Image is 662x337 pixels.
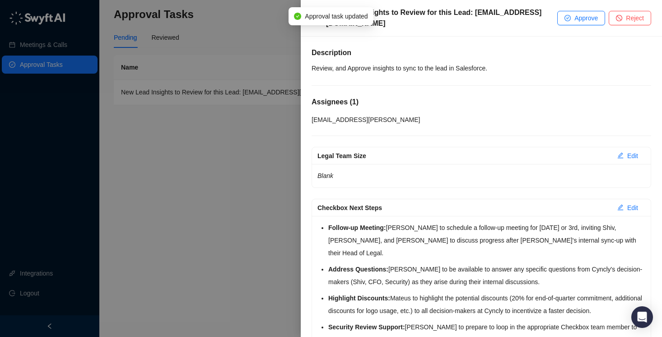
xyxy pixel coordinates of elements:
em: Blank [317,172,333,179]
span: edit [617,204,624,211]
div: New Lead Insights to Review for this Lead: [EMAIL_ADDRESS][DOMAIN_NAME] [326,7,557,29]
li: [PERSON_NAME] to schedule a follow-up meeting for [DATE] or 3rd, inviting Shiv, [PERSON_NAME], an... [328,221,645,259]
strong: Follow-up Meeting: [328,224,386,231]
span: check-circle [564,15,571,21]
span: edit [617,152,624,159]
button: Reject [609,11,651,25]
h5: Description [312,47,651,58]
h5: Assignees ( 1 ) [312,97,651,108]
li: [PERSON_NAME] to be available to answer any specific questions from Cyncly's decision-makers (Shi... [328,263,645,288]
div: Legal Team Size [317,151,610,161]
span: stop [616,15,622,21]
span: Edit [627,151,638,161]
span: Approval task updated [305,11,368,21]
strong: Security Review Support: [328,323,405,331]
div: Open Intercom Messenger [631,306,653,328]
div: Checkbox Next Steps [317,203,610,213]
button: Edit [610,201,645,215]
button: Edit [610,149,645,163]
span: [EMAIL_ADDRESS][PERSON_NAME] [312,116,420,123]
span: Approve [574,13,598,23]
strong: Address Questions: [328,266,388,273]
strong: Highlight Discounts: [328,295,390,302]
button: Approve [557,11,605,25]
p: Review, and Approve insights to sync to the lead in Salesforce. [312,62,651,75]
span: Edit [627,203,638,213]
span: check-circle [294,13,301,20]
li: Mateus to highlight the potential discounts (20% for end-of-quarter commitment, additional discou... [328,292,645,317]
span: Reject [626,13,644,23]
